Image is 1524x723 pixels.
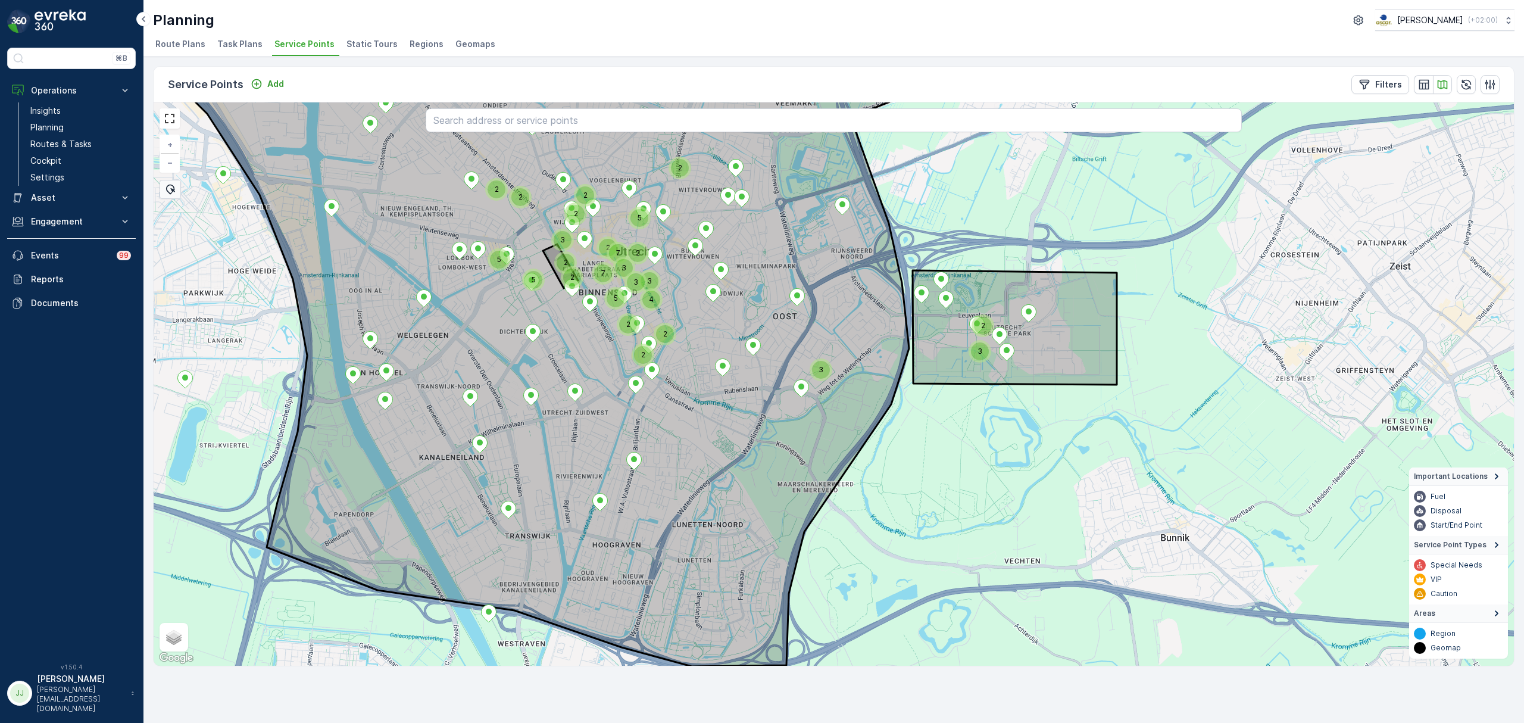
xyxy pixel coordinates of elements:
[488,180,495,188] div: 2
[1397,14,1463,26] p: [PERSON_NAME]
[1431,521,1482,530] p: Start/End Point
[346,38,398,50] span: Static Tours
[1351,75,1409,94] button: Filters
[455,38,495,50] span: Geomaps
[167,139,173,149] span: +
[554,231,561,238] div: 3
[629,244,636,251] div: 2
[974,317,992,335] div: 2
[615,259,622,266] div: 3
[31,250,110,261] p: Events
[490,251,508,269] div: 5
[161,624,187,650] a: Layers
[511,188,529,206] div: 2
[619,316,637,334] div: 2
[26,169,136,186] a: Settings
[671,159,689,177] div: 2
[26,102,136,119] a: Insights
[31,273,131,285] p: Reports
[1375,10,1514,31] button: [PERSON_NAME](+02:00)
[642,291,649,298] div: 4
[619,316,626,323] div: 2
[1414,609,1435,618] span: Areas
[26,152,136,169] a: Cockpit
[634,346,641,353] div: 2
[7,673,136,713] button: JJ[PERSON_NAME][PERSON_NAME][EMAIL_ADDRESS][DOMAIN_NAME]
[630,209,648,227] div: 5
[1431,560,1482,570] p: Special Needs
[599,239,617,257] div: 2
[615,259,633,277] div: 3
[554,231,571,249] div: 3
[1375,79,1402,91] p: Filters
[30,155,61,167] p: Cockpit
[30,105,61,117] p: Insights
[524,271,532,278] div: 5
[1468,15,1498,25] p: ( +02:00 )
[410,38,444,50] span: Regions
[563,269,570,276] div: 2
[10,684,29,703] div: JJ
[627,273,634,281] div: 3
[31,297,131,309] p: Documents
[1431,506,1461,516] p: Disposal
[157,650,196,666] img: Google
[155,38,205,50] span: Route Plans
[35,10,86,33] img: logo_dark-DEwI_e13.png
[7,244,136,267] a: Events99
[1431,643,1461,653] p: Geomap
[599,239,606,246] div: 2
[1414,540,1486,550] span: Service Point Types
[7,267,136,291] a: Reports
[1409,468,1508,486] summary: Important Locations
[630,209,638,216] div: 5
[37,685,125,713] p: [PERSON_NAME][EMAIL_ADDRESS][DOMAIN_NAME]
[1409,536,1508,554] summary: Service Point Types
[567,205,574,212] div: 2
[594,264,612,282] div: 7
[167,157,173,167] span: −
[812,361,819,368] div: 3
[576,186,594,204] div: 2
[488,180,505,198] div: 2
[161,136,179,154] a: Zoom In
[511,188,519,195] div: 2
[30,172,64,183] p: Settings
[267,78,284,90] p: Add
[671,159,678,166] div: 2
[7,210,136,233] button: Engagement
[1431,492,1445,501] p: Fuel
[576,186,583,194] div: 2
[31,216,112,228] p: Engagement
[974,317,981,324] div: 2
[490,251,497,258] div: 5
[168,76,243,93] p: Service Points
[629,244,647,262] div: 2
[30,121,64,133] p: Planning
[594,264,601,272] div: 7
[115,54,127,63] p: ⌘B
[217,38,263,50] span: Task Plans
[161,154,179,172] a: Zoom Out
[971,342,989,360] div: 3
[812,361,830,379] div: 3
[1375,14,1392,27] img: basis-logo_rgb2x.png
[1414,472,1488,481] span: Important Locations
[563,269,581,286] div: 2
[627,273,645,291] div: 3
[971,342,978,350] div: 3
[157,650,196,666] a: Open this area in Google Maps (opens a new window)
[26,136,136,152] a: Routes & Tasks
[30,138,92,150] p: Routes & Tasks
[642,291,660,308] div: 4
[26,119,136,136] a: Planning
[567,205,585,223] div: 2
[160,180,181,199] div: Bulk Select
[557,254,564,261] div: 2
[1409,604,1508,623] summary: Areas
[119,251,129,260] p: 99
[31,192,112,204] p: Asset
[161,110,179,127] a: View Fullscreen
[607,289,614,297] div: 5
[31,85,112,96] p: Operations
